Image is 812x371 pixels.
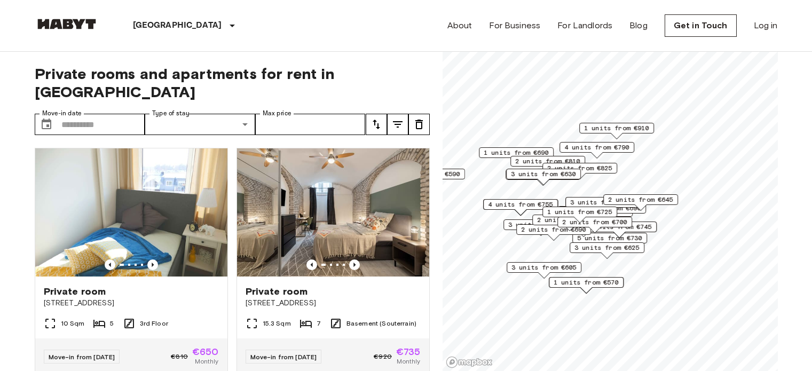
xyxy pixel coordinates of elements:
span: 3 units from €785 [508,220,573,230]
div: Map marker [559,142,634,159]
span: 1 units from €690 [484,148,549,157]
div: Map marker [483,199,558,216]
div: Map marker [549,277,624,294]
span: 4 units from €755 [488,200,553,209]
span: Private room [246,285,308,298]
span: 2 units from €645 [608,195,673,204]
span: 3rd Floor [140,319,168,328]
span: 2 units from €825 [547,163,612,173]
span: 5 [110,319,114,328]
div: Map marker [479,147,554,164]
span: €810 [171,352,188,361]
span: 3 units from €630 [511,169,576,179]
button: tune [366,114,387,135]
a: Mapbox logo [446,356,493,368]
img: Habyt [35,19,99,29]
span: 3 units from €800 [570,198,635,207]
button: Previous image [306,259,317,270]
div: Map marker [542,207,617,223]
button: Previous image [147,259,158,270]
span: 2 units from €690 [521,225,586,234]
div: Map marker [582,222,657,238]
img: Marketing picture of unit DE-02-011-001-01HF [35,148,227,277]
div: Map marker [507,262,581,279]
a: About [447,19,472,32]
div: Map marker [516,224,591,241]
div: Map marker [565,197,640,214]
span: 4 units from €790 [564,143,629,152]
span: 3 units from €590 [395,169,460,179]
span: 15.3 Sqm [263,319,291,328]
span: Basement (Souterrain) [346,319,416,328]
div: Map marker [570,242,644,259]
span: 1 units from €725 [547,207,612,217]
div: Map marker [603,194,678,211]
div: Map marker [506,169,580,186]
span: Private room [44,285,106,298]
a: For Landlords [557,19,612,32]
span: [STREET_ADDRESS] [44,298,219,309]
div: Map marker [503,219,578,236]
div: Map marker [557,217,632,233]
span: Private rooms and apartments for rent in [GEOGRAPHIC_DATA] [35,65,430,101]
span: 7 [317,319,321,328]
span: 2 units from €810 [515,156,580,166]
span: 3 units from €605 [511,263,577,272]
span: €650 [192,347,219,357]
p: [GEOGRAPHIC_DATA] [133,19,222,32]
span: Monthly [397,357,420,366]
span: 2 units from €925 [537,215,602,225]
span: Move-in from [DATE] [49,353,115,361]
div: Map marker [506,169,581,185]
label: Max price [263,109,291,118]
span: 10 Sqm [61,319,85,328]
span: €735 [396,347,421,357]
label: Type of stay [152,109,190,118]
span: €920 [374,352,392,361]
img: Marketing picture of unit DE-02-004-006-05HF [237,148,429,277]
a: Get in Touch [665,14,737,37]
span: Move-in from [DATE] [250,353,317,361]
label: Move-in date [42,109,82,118]
span: 5 units from €730 [577,233,642,243]
a: Blog [629,19,648,32]
span: Monthly [195,357,218,366]
div: Map marker [579,123,654,139]
a: For Business [489,19,540,32]
div: Map marker [571,203,646,219]
button: Choose date [36,114,57,135]
button: Previous image [349,259,360,270]
span: 3 units from €745 [587,222,652,232]
span: 1 units from €570 [554,278,619,287]
span: 1 units from €910 [584,123,649,133]
div: Map marker [532,215,607,231]
div: Map marker [542,163,617,179]
span: 3 units from €625 [574,243,640,252]
div: Map marker [510,156,585,172]
div: Map marker [390,169,465,185]
span: [STREET_ADDRESS] [246,298,421,309]
span: 2 units from €700 [562,217,627,227]
button: Previous image [105,259,115,270]
a: Log in [754,19,778,32]
button: tune [387,114,408,135]
div: Map marker [572,233,647,249]
button: tune [408,114,430,135]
